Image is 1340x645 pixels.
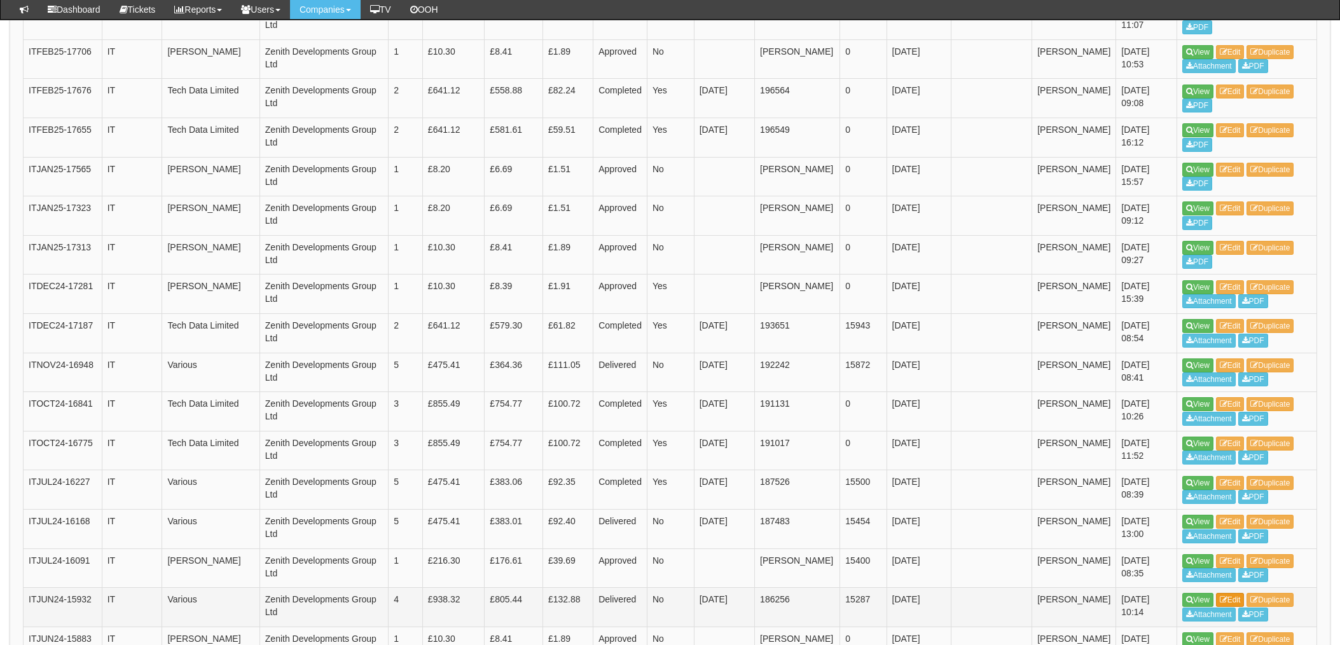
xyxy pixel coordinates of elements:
[259,235,388,275] td: Zenith Developments Group Ltd
[1182,294,1236,308] a: Attachment
[1182,529,1236,543] a: Attachment
[593,79,647,118] td: Completed
[840,313,887,353] td: 15943
[102,196,162,236] td: IT
[162,431,259,470] td: Tech Data Limited
[389,392,423,431] td: 3
[259,118,388,157] td: Zenith Developments Group Ltd
[542,118,593,157] td: £59.51
[259,157,388,196] td: Zenith Developments Group Ltd
[162,1,259,40] td: Various
[1216,163,1245,177] a: Edit
[1247,515,1294,529] a: Duplicate
[259,392,388,431] td: Zenith Developments Group Ltd
[1216,515,1245,529] a: Edit
[24,313,102,353] td: ITDEC24-17187
[485,509,543,548] td: £383.01
[542,275,593,314] td: £1.91
[1238,59,1268,73] a: PDF
[259,548,388,588] td: Zenith Developments Group Ltd
[389,39,423,79] td: 1
[755,157,840,196] td: [PERSON_NAME]
[485,392,543,431] td: £754.77
[102,157,162,196] td: IT
[422,157,485,196] td: £8.20
[1182,85,1213,98] a: View
[162,196,259,236] td: [PERSON_NAME]
[1182,372,1236,386] a: Attachment
[840,196,887,236] td: 0
[1238,412,1268,426] a: PDF
[593,353,647,392] td: Delivered
[24,275,102,314] td: ITDEC24-17281
[1247,241,1294,255] a: Duplicate
[162,313,259,353] td: Tech Data Limited
[1182,45,1213,59] a: View
[593,235,647,275] td: Approved
[389,196,423,236] td: 1
[1032,275,1116,314] td: [PERSON_NAME]
[593,118,647,157] td: Completed
[1032,353,1116,392] td: [PERSON_NAME]
[1182,437,1213,451] a: View
[755,313,840,353] td: 193651
[259,353,388,392] td: Zenith Developments Group Ltd
[840,118,887,157] td: 0
[485,353,543,392] td: £364.36
[485,118,543,157] td: £581.61
[485,157,543,196] td: £6.69
[1216,554,1245,568] a: Edit
[840,509,887,548] td: 15454
[485,39,543,79] td: £8.41
[647,39,694,79] td: No
[542,392,593,431] td: £100.72
[24,39,102,79] td: ITFEB25-17706
[593,470,647,510] td: Completed
[1032,118,1116,157] td: [PERSON_NAME]
[259,509,388,548] td: Zenith Developments Group Ltd
[755,39,840,79] td: [PERSON_NAME]
[593,275,647,314] td: Approved
[1216,123,1245,137] a: Edit
[422,313,485,353] td: £641.12
[485,235,543,275] td: £8.41
[1032,431,1116,470] td: [PERSON_NAME]
[1247,85,1294,98] a: Duplicate
[389,235,423,275] td: 1
[840,39,887,79] td: 0
[102,509,162,548] td: IT
[1247,163,1294,177] a: Duplicate
[755,509,840,548] td: 187483
[1247,593,1294,607] a: Duplicate
[1116,509,1177,548] td: [DATE] 13:00
[259,79,388,118] td: Zenith Developments Group Ltd
[1247,45,1294,59] a: Duplicate
[422,275,485,314] td: £10.30
[1116,1,1177,40] td: [DATE] 11:07
[1238,334,1268,348] a: PDF
[542,313,593,353] td: £61.82
[755,431,840,470] td: 191017
[1238,490,1268,504] a: PDF
[162,235,259,275] td: [PERSON_NAME]
[259,39,388,79] td: Zenith Developments Group Ltd
[162,39,259,79] td: [PERSON_NAME]
[1032,313,1116,353] td: [PERSON_NAME]
[1247,437,1294,451] a: Duplicate
[389,275,423,314] td: 1
[694,392,754,431] td: [DATE]
[162,353,259,392] td: Various
[542,509,593,548] td: £92.40
[755,118,840,157] td: 196549
[389,509,423,548] td: 5
[694,313,754,353] td: [DATE]
[1182,608,1236,621] a: Attachment
[1116,39,1177,79] td: [DATE] 10:53
[1182,319,1213,333] a: View
[1182,177,1212,191] a: PDF
[422,431,485,470] td: £855.49
[24,1,102,40] td: ITFEB25-17842
[887,470,951,510] td: [DATE]
[840,157,887,196] td: 0
[1182,451,1236,465] a: Attachment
